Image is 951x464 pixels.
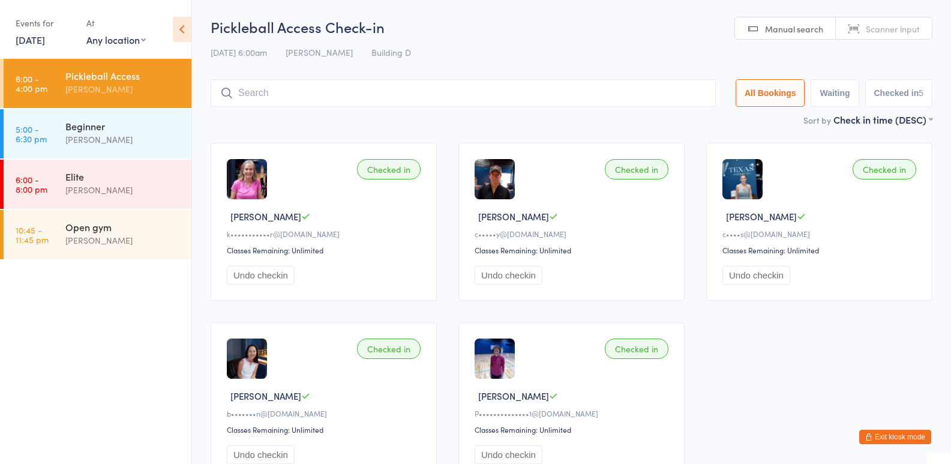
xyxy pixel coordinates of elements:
div: P••••••••••••••1@[DOMAIN_NAME] [475,408,672,418]
label: Sort by [803,114,831,126]
div: At [86,13,146,33]
input: Search [211,79,716,107]
div: [PERSON_NAME] [65,133,181,146]
div: Elite [65,170,181,183]
a: [DATE] [16,33,45,46]
div: Checked in [853,159,916,179]
span: [PERSON_NAME] [726,210,797,223]
span: [PERSON_NAME] [478,210,549,223]
div: [PERSON_NAME] [65,234,181,247]
span: Building D [371,46,411,58]
div: c•••••y@[DOMAIN_NAME] [475,229,672,239]
time: 6:00 - 8:00 pm [16,175,47,194]
div: Checked in [605,339,668,359]
time: 6:00 - 4:00 pm [16,74,47,93]
img: image1676130826.png [475,339,515,379]
div: Classes Remaining: Unlimited [227,245,424,255]
div: Beginner [65,119,181,133]
time: 10:45 - 11:45 pm [16,225,49,244]
button: Undo checkin [227,266,295,285]
span: [DATE] 6:00am [211,46,267,58]
button: Exit kiosk mode [859,430,931,444]
button: Undo checkin [722,266,790,285]
img: image1724863864.png [722,159,763,199]
a: 6:00 -8:00 pmElite[PERSON_NAME] [4,160,191,209]
div: b•••••••n@[DOMAIN_NAME] [227,408,424,418]
div: Check in time (DESC) [833,113,932,126]
div: Checked in [357,339,421,359]
div: Events for [16,13,74,33]
span: [PERSON_NAME] [230,210,301,223]
div: Classes Remaining: Unlimited [227,424,424,435]
div: c••••s@[DOMAIN_NAME] [722,229,920,239]
span: [PERSON_NAME] [478,390,549,402]
div: Classes Remaining: Unlimited [475,424,672,435]
img: image1681404561.png [227,339,267,379]
a: 10:45 -11:45 pmOpen gym[PERSON_NAME] [4,210,191,259]
div: Classes Remaining: Unlimited [475,245,672,255]
button: Undo checkin [227,445,295,464]
div: 5 [919,88,923,98]
button: Checked in5 [865,79,933,107]
div: Any location [86,33,146,46]
img: image1675784230.png [227,159,267,199]
div: Open gym [65,220,181,234]
div: k•••••••••••r@[DOMAIN_NAME] [227,229,424,239]
time: 5:00 - 6:30 pm [16,124,47,143]
a: 5:00 -6:30 pmBeginner[PERSON_NAME] [4,109,191,158]
img: image1676656778.png [475,159,515,199]
span: Manual search [765,23,823,35]
button: Undo checkin [475,445,542,464]
div: [PERSON_NAME] [65,82,181,96]
div: Checked in [357,159,421,179]
div: [PERSON_NAME] [65,183,181,197]
button: Waiting [811,79,859,107]
div: Checked in [605,159,668,179]
a: 6:00 -4:00 pmPickleball Access[PERSON_NAME] [4,59,191,108]
span: Scanner input [866,23,920,35]
span: [PERSON_NAME] [230,390,301,402]
button: Undo checkin [475,266,542,285]
div: Pickleball Access [65,69,181,82]
div: Classes Remaining: Unlimited [722,245,920,255]
span: [PERSON_NAME] [286,46,353,58]
h2: Pickleball Access Check-in [211,17,932,37]
button: All Bookings [736,79,805,107]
